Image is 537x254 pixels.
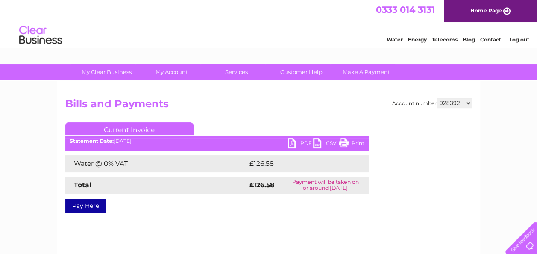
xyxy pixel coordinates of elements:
[249,181,274,189] strong: £126.58
[65,155,247,172] td: Water @ 0% VAT
[247,155,353,172] td: £126.58
[313,138,339,151] a: CSV
[282,177,368,194] td: Payment will be taken on or around [DATE]
[65,199,106,213] a: Pay Here
[509,36,529,43] a: Log out
[19,22,62,48] img: logo.png
[463,36,475,43] a: Blog
[65,98,472,114] h2: Bills and Payments
[136,64,207,80] a: My Account
[288,138,313,151] a: PDF
[376,4,435,15] a: 0333 014 3131
[392,98,472,108] div: Account number
[67,5,471,41] div: Clear Business is a trading name of Verastar Limited (registered in [GEOGRAPHIC_DATA] No. 3667643...
[70,138,114,144] b: Statement Date:
[432,36,458,43] a: Telecoms
[480,36,501,43] a: Contact
[266,64,337,80] a: Customer Help
[65,122,194,135] a: Current Invoice
[71,64,142,80] a: My Clear Business
[331,64,402,80] a: Make A Payment
[201,64,272,80] a: Services
[387,36,403,43] a: Water
[65,138,369,144] div: [DATE]
[339,138,364,151] a: Print
[408,36,427,43] a: Energy
[74,181,91,189] strong: Total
